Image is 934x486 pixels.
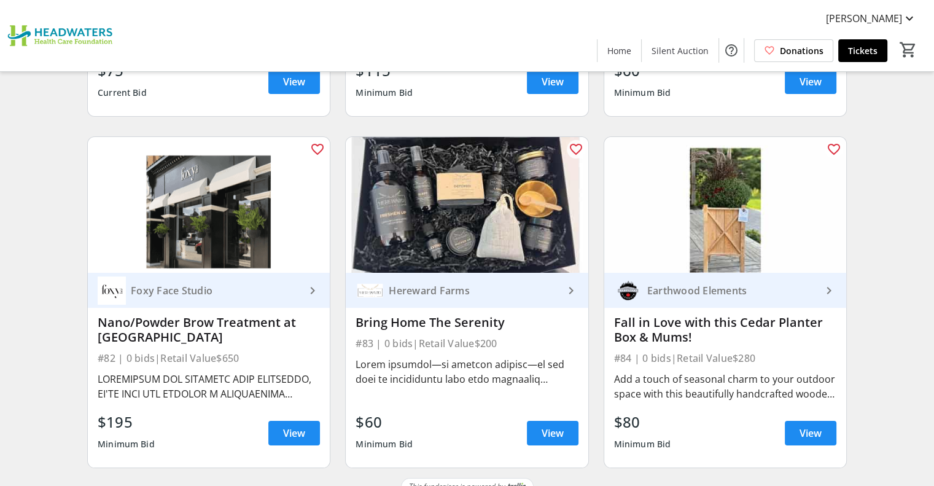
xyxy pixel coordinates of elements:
[838,39,887,62] a: Tickets
[564,283,578,298] mat-icon: keyboard_arrow_right
[607,44,631,57] span: Home
[614,372,836,401] div: Add a touch of seasonal charm to your outdoor space with this beautifully handcrafted wooden plan...
[98,315,320,345] div: Nano/Powder Brow Treatment at [GEOGRAPHIC_DATA]
[816,9,927,28] button: [PERSON_NAME]
[356,276,384,305] img: Hereward Farms
[614,433,671,455] div: Minimum Bid
[604,137,846,273] img: Fall in Love with this Cedar Planter Box & Mums!
[305,283,320,298] mat-icon: keyboard_arrow_right
[346,137,588,273] img: Bring Home The Serenity
[542,74,564,89] span: View
[527,421,578,445] a: View
[754,39,833,62] a: Donations
[356,433,413,455] div: Minimum Bid
[356,357,578,386] div: Lorem ipsumdol—si ametcon adipisc—el sed doei te incididuntu labo etdo magnaaliq enimadmi veniamq...
[604,273,846,308] a: Earthwood ElementsEarthwood Elements
[356,82,413,104] div: Minimum Bid
[614,350,836,367] div: #84 | 0 bids | Retail Value $280
[356,315,578,330] div: Bring Home The Serenity
[614,411,671,433] div: $80
[719,38,744,63] button: Help
[7,5,117,66] img: Headwaters Health Care Foundation's Logo
[268,69,320,94] a: View
[268,421,320,445] a: View
[384,284,563,297] div: Hereward Farms
[98,276,126,305] img: Foxy Face Studio
[614,315,836,345] div: Fall in Love with this Cedar Planter Box & Mums!
[652,44,709,57] span: Silent Auction
[98,411,155,433] div: $195
[346,273,588,308] a: Hereward FarmsHereward Farms
[822,283,836,298] mat-icon: keyboard_arrow_right
[356,411,413,433] div: $60
[614,276,642,305] img: Earthwood Elements
[98,372,320,401] div: LOREMIPSUM DOL SITAMETC ADIP ELITSEDDO, EI'TE INCI UTL ETDOLOR M ALIQUAENIMA MINIMVE QUI NOSTRUD ...
[800,426,822,441] span: View
[126,284,305,297] div: Foxy Face Studio
[542,426,564,441] span: View
[785,421,836,445] a: View
[98,350,320,367] div: #82 | 0 bids | Retail Value $650
[614,82,671,104] div: Minimum Bid
[527,69,578,94] a: View
[780,44,823,57] span: Donations
[569,142,583,157] mat-icon: favorite_outline
[88,273,330,308] a: Foxy Face StudioFoxy Face Studio
[88,137,330,273] img: Nano/Powder Brow Treatment at Foxy Face Studio
[310,142,325,157] mat-icon: favorite_outline
[848,44,878,57] span: Tickets
[98,82,147,104] div: Current Bid
[283,74,305,89] span: View
[356,335,578,352] div: #83 | 0 bids | Retail Value $200
[642,284,822,297] div: Earthwood Elements
[283,426,305,441] span: View
[98,433,155,455] div: Minimum Bid
[800,74,822,89] span: View
[597,39,641,62] a: Home
[897,39,919,61] button: Cart
[826,11,902,26] span: [PERSON_NAME]
[642,39,718,62] a: Silent Auction
[827,142,841,157] mat-icon: favorite_outline
[785,69,836,94] a: View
